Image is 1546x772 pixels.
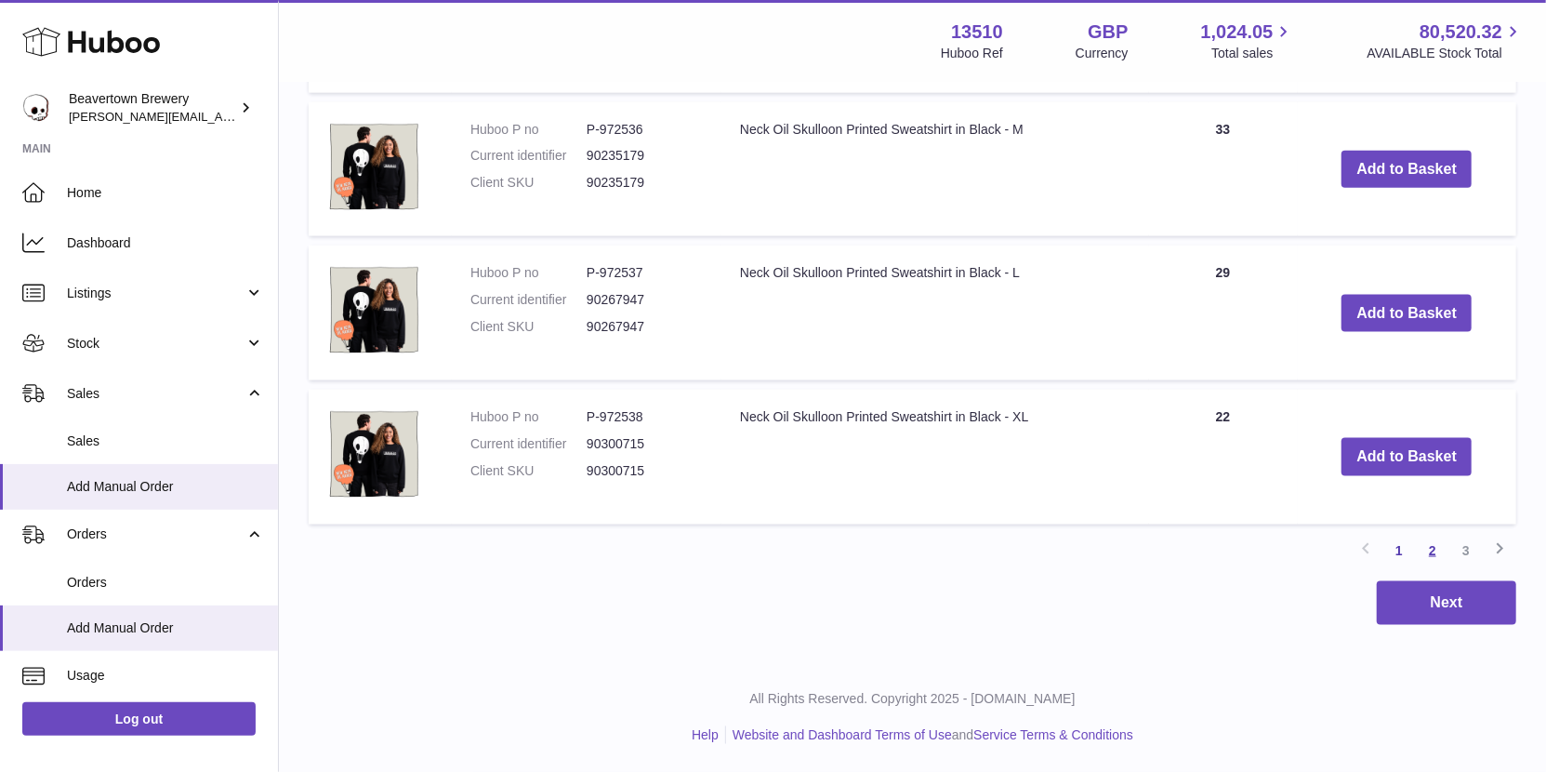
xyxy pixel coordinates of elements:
[587,408,703,426] dd: P-972538
[1149,390,1298,525] td: 22
[587,318,703,336] dd: 90267947
[1076,45,1129,62] div: Currency
[1420,20,1502,45] span: 80,520.32
[587,435,703,453] dd: 90300715
[733,727,952,742] a: Website and Dashboard Terms of Use
[951,20,1003,45] strong: 13510
[587,291,703,309] dd: 90267947
[470,121,587,139] dt: Huboo P no
[69,109,472,124] span: [PERSON_NAME][EMAIL_ADDRESS][PERSON_NAME][DOMAIN_NAME]
[1149,102,1298,237] td: 33
[470,435,587,453] dt: Current identifier
[67,234,264,252] span: Dashboard
[327,408,420,501] img: Neck Oil Skulloon Printed Sweatshirt in Black - XL
[1377,581,1516,625] button: Next
[587,121,703,139] dd: P-972536
[67,285,244,302] span: Listings
[470,291,587,309] dt: Current identifier
[721,390,1149,525] td: Neck Oil Skulloon Printed Sweatshirt in Black - XL
[1449,534,1483,567] a: 3
[1201,20,1295,62] a: 1,024.05 Total sales
[1149,246,1298,380] td: 29
[587,174,703,192] dd: 90235179
[67,574,264,592] span: Orders
[22,94,50,122] img: richard.gilbert-cross@beavertownbrewery.co.uk
[470,462,587,480] dt: Client SKU
[22,702,256,736] a: Log out
[587,264,703,282] dd: P-972537
[67,385,244,403] span: Sales
[1341,151,1472,189] button: Add to Basket
[67,184,264,202] span: Home
[69,90,236,126] div: Beavertown Brewery
[67,478,264,496] span: Add Manual Order
[941,45,1003,62] div: Huboo Ref
[327,121,420,214] img: Neck Oil Skulloon Printed Sweatshirt in Black - M
[67,526,244,543] span: Orders
[1088,20,1128,45] strong: GBP
[1367,20,1524,62] a: 80,520.32 AVAILABLE Stock Total
[1341,295,1472,333] button: Add to Basket
[1382,534,1416,567] a: 1
[1416,534,1449,567] a: 2
[1367,45,1524,62] span: AVAILABLE Stock Total
[67,619,264,637] span: Add Manual Order
[721,102,1149,237] td: Neck Oil Skulloon Printed Sweatshirt in Black - M
[470,408,587,426] dt: Huboo P no
[327,264,420,357] img: Neck Oil Skulloon Printed Sweatshirt in Black - L
[973,727,1133,742] a: Service Terms & Conditions
[470,174,587,192] dt: Client SKU
[67,433,264,450] span: Sales
[587,147,703,165] dd: 90235179
[67,667,264,685] span: Usage
[1201,20,1274,45] span: 1,024.05
[1341,438,1472,476] button: Add to Basket
[721,246,1149,380] td: Neck Oil Skulloon Printed Sweatshirt in Black - L
[470,264,587,282] dt: Huboo P no
[692,727,719,742] a: Help
[470,147,587,165] dt: Current identifier
[726,726,1133,744] li: and
[67,335,244,353] span: Stock
[470,318,587,336] dt: Client SKU
[1211,45,1294,62] span: Total sales
[587,462,703,480] dd: 90300715
[294,690,1531,708] p: All Rights Reserved. Copyright 2025 - [DOMAIN_NAME]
